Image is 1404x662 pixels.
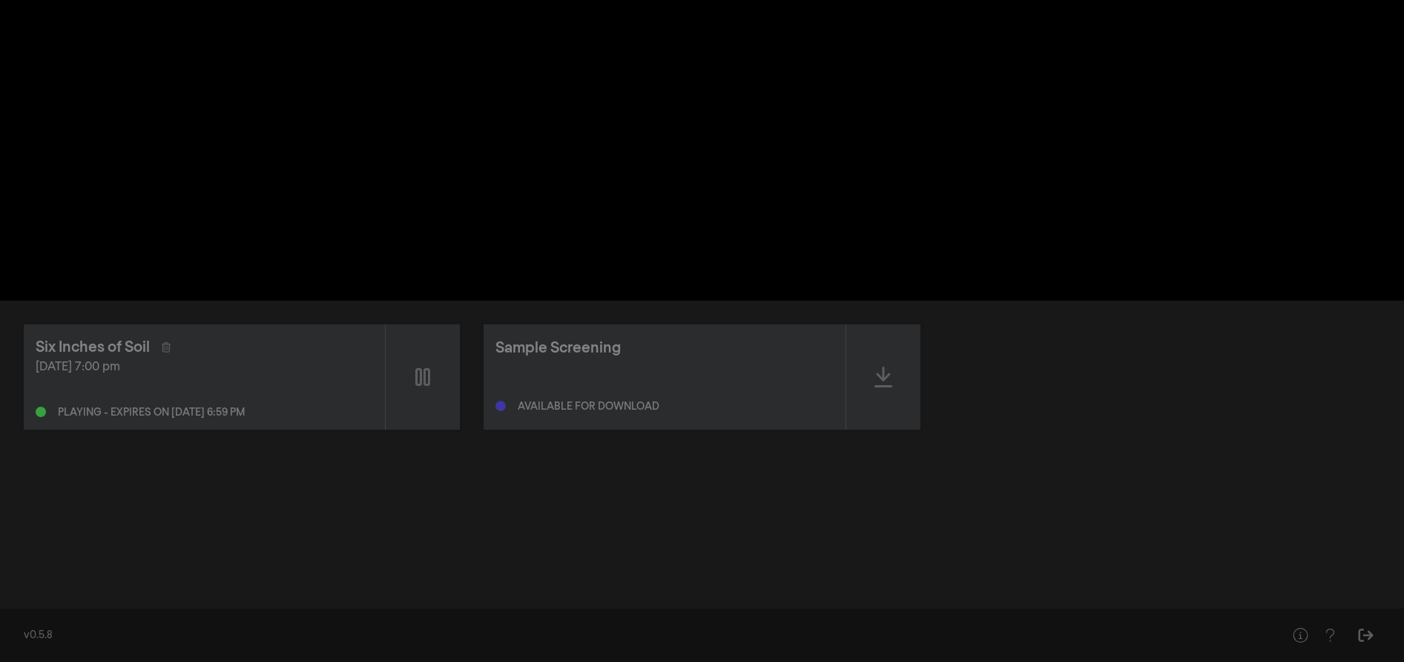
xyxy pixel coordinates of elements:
[1285,620,1315,650] button: Help
[1315,620,1345,650] button: Help
[24,628,1256,643] div: v0.5.8
[495,337,621,359] div: Sample Screening
[58,407,245,418] div: Playing - expires on [DATE] 6:59 pm
[518,402,659,412] div: Available for download
[36,358,373,376] div: [DATE] 7:00 pm
[36,336,150,358] div: Six Inches of Soil
[1351,620,1380,650] button: Sign Out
